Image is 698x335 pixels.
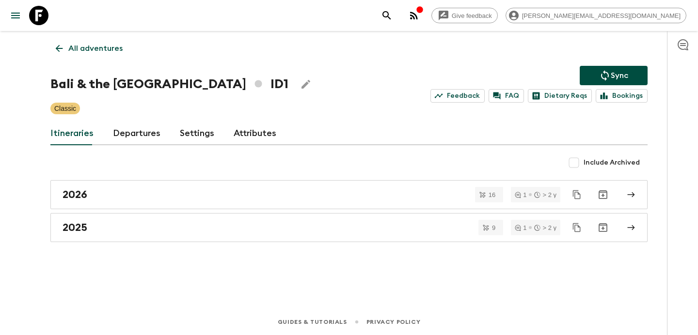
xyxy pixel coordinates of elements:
div: 1 [515,192,526,198]
a: Feedback [430,89,485,103]
div: > 2 y [534,192,556,198]
h2: 2026 [63,188,87,201]
h1: Bali & the [GEOGRAPHIC_DATA] ID1 [50,75,288,94]
button: Duplicate [568,186,586,203]
a: Dietary Reqs [528,89,592,103]
span: 16 [483,192,501,198]
h2: 2025 [63,221,87,234]
a: Bookings [596,89,648,103]
span: [PERSON_NAME][EMAIL_ADDRESS][DOMAIN_NAME] [517,12,686,19]
a: Guides & Tutorials [278,317,347,327]
a: Settings [180,122,214,145]
button: menu [6,6,25,25]
span: 9 [486,225,501,231]
p: Classic [54,104,76,113]
button: Archive [593,185,613,204]
div: [PERSON_NAME][EMAIL_ADDRESS][DOMAIN_NAME] [506,8,686,23]
div: 1 [515,225,526,231]
p: All adventures [68,43,123,54]
div: > 2 y [534,225,556,231]
a: Privacy Policy [366,317,420,327]
a: 2025 [50,213,648,242]
button: search adventures [377,6,397,25]
p: Sync [611,70,628,81]
a: Attributes [234,122,276,145]
span: Give feedback [446,12,497,19]
a: FAQ [489,89,524,103]
a: Give feedback [431,8,498,23]
a: All adventures [50,39,128,58]
a: Itineraries [50,122,94,145]
span: Include Archived [584,158,640,167]
button: Sync adventure departures to the booking engine [580,66,648,85]
button: Edit Adventure Title [296,75,316,94]
button: Duplicate [568,219,586,236]
button: Archive [593,218,613,237]
a: Departures [113,122,160,145]
a: 2026 [50,180,648,209]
